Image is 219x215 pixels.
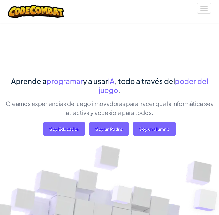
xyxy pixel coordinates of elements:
[8,5,64,18] img: Logotipo de CodeCombat
[108,77,115,85] span: IA
[43,122,85,136] a: Soy Educador
[115,77,175,85] span: , todo a través del
[5,99,214,117] p: Creamos experiencias de juego innovadoras para hacer que la informática sea atractiva y accesible...
[118,85,120,94] span: .
[89,122,129,136] a: Soy un Padre
[47,77,83,85] span: programar
[99,77,208,94] span: poder del juego
[11,77,47,85] span: Aprende a
[83,77,108,85] span: y a usar
[133,122,176,136] button: Soy un alumno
